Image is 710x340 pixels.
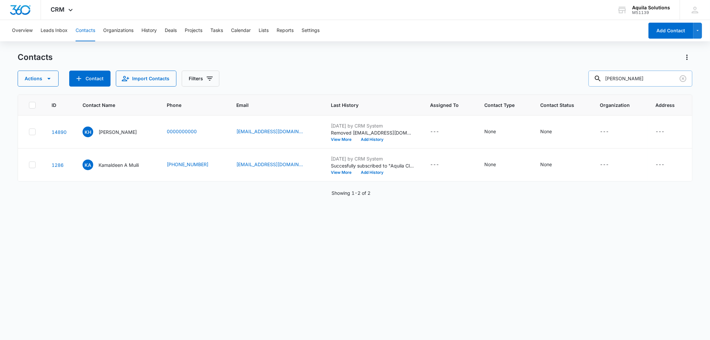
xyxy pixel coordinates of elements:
[655,161,676,169] div: Address - - Select to Edit Field
[18,52,53,62] h1: Contacts
[648,23,693,39] button: Add Contact
[600,128,621,136] div: Organization - - Select to Edit Field
[332,189,370,196] p: Showing 1-2 of 2
[678,73,688,84] button: Clear
[331,138,356,142] button: View More
[167,161,220,169] div: Phone - '+118779349344 - Select to Edit Field
[655,161,664,169] div: ---
[167,161,208,168] a: [PHONE_NUMBER]
[589,71,692,87] input: Search Contacts
[141,20,157,41] button: History
[41,20,68,41] button: Leads Inbox
[430,128,439,136] div: ---
[356,170,388,174] button: Add History
[83,102,141,109] span: Contact Name
[655,128,676,136] div: Address - - Select to Edit Field
[52,162,64,168] a: Navigate to contact details page for Kamaldeen A Muili
[167,128,197,135] a: 0000000000
[484,161,508,169] div: Contact Type - None - Select to Edit Field
[83,160,93,170] span: KA
[430,161,451,169] div: Assigned To - - Select to Edit Field
[51,6,65,13] span: CRM
[52,129,67,135] a: Navigate to contact details page for Kamal Haddad
[540,161,552,168] div: None
[18,71,59,87] button: Actions
[210,20,223,41] button: Tasks
[430,161,439,169] div: ---
[167,102,211,109] span: Phone
[231,20,251,41] button: Calendar
[655,128,664,136] div: ---
[167,128,209,136] div: Phone - 000-000-0000 - Select to Edit Field
[600,161,609,169] div: ---
[632,10,670,15] div: account id
[484,128,496,135] div: None
[331,162,414,169] p: Succesfully subscribed to "Aquila Clients".
[600,128,609,136] div: ---
[236,102,305,109] span: Email
[600,102,630,109] span: Organization
[655,102,675,109] span: Address
[182,71,219,87] button: Filters
[83,127,149,137] div: Contact Name - Kamal Haddad - Select to Edit Field
[632,5,670,10] div: account name
[540,102,574,109] span: Contact Status
[116,71,176,87] button: Import Contacts
[484,128,508,136] div: Contact Type - None - Select to Edit Field
[356,138,388,142] button: Add History
[682,52,692,63] button: Actions
[277,20,294,41] button: Reports
[331,155,414,162] p: [DATE] by CRM System
[83,160,151,170] div: Contact Name - Kamaldeen A Muili - Select to Edit Field
[302,20,320,41] button: Settings
[236,161,315,169] div: Email - kamaldeen.muili@phasescientificamericas.com - Select to Edit Field
[83,127,93,137] span: KH
[52,102,57,109] span: ID
[331,170,356,174] button: View More
[484,102,515,109] span: Contact Type
[259,20,269,41] button: Lists
[69,71,111,87] button: Add Contact
[165,20,177,41] button: Deals
[430,128,451,136] div: Assigned To - - Select to Edit Field
[540,128,564,136] div: Contact Status - None - Select to Edit Field
[99,129,137,136] p: [PERSON_NAME]
[103,20,133,41] button: Organizations
[185,20,202,41] button: Projects
[331,129,414,136] p: Removed [EMAIL_ADDRESS][DOMAIN_NAME] from the email marketing list, 'Delphinus Clients'.
[430,102,459,109] span: Assigned To
[540,161,564,169] div: Contact Status - None - Select to Edit Field
[331,122,414,129] p: [DATE] by CRM System
[99,162,139,169] p: Kamaldeen A Muili
[484,161,496,168] div: None
[236,128,303,135] a: [EMAIL_ADDRESS][DOMAIN_NAME]
[76,20,95,41] button: Contacts
[236,128,315,136] div: Email - khaddad@healthmobius.com - Select to Edit Field
[600,161,621,169] div: Organization - - Select to Edit Field
[12,20,33,41] button: Overview
[236,161,303,168] a: [EMAIL_ADDRESS][DOMAIN_NAME]
[331,102,404,109] span: Last History
[540,128,552,135] div: None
